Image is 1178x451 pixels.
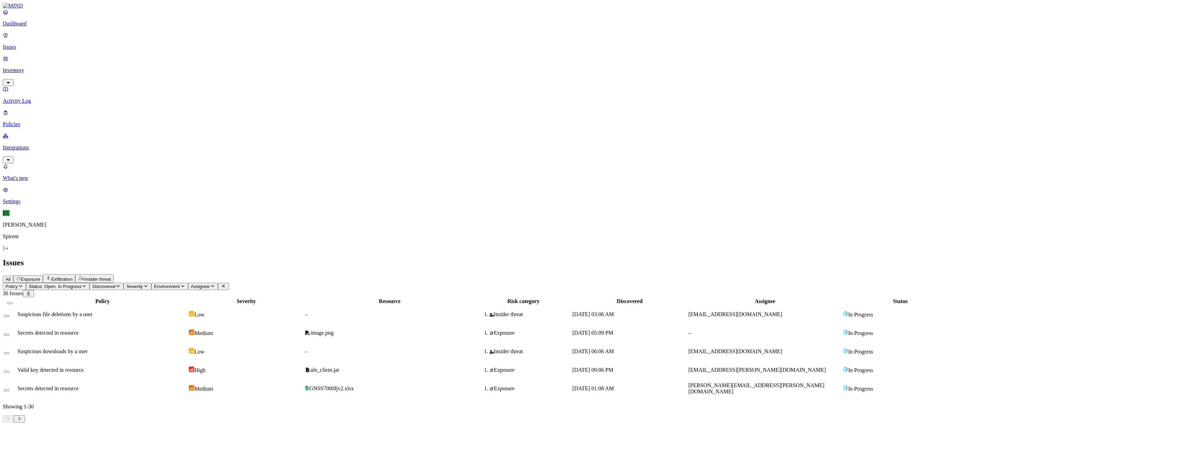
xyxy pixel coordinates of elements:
[3,233,1175,240] p: Spirent
[843,348,848,354] img: status-in-progress
[29,284,81,289] span: Status: Open, In Progress
[4,371,9,373] button: Select row
[18,385,79,391] span: Secrets detected in resource
[189,329,194,335] img: severity-medium
[573,348,614,354] span: [DATE] 06:06 AM
[194,312,204,317] span: Low
[3,144,1175,151] p: Integrations
[843,367,848,372] img: status-in-progress
[843,311,848,316] img: status-in-progress
[3,175,1175,181] p: What's new
[848,330,873,336] span: In Progress
[189,348,194,354] img: severity-low
[3,44,1175,50] p: Issues
[21,277,40,282] span: Exposure
[84,277,111,282] span: Insider threat
[18,330,79,336] span: Secrets detected in resource
[573,367,613,373] span: [DATE] 09:06 PM
[311,330,334,336] span: image.png
[688,382,824,394] span: [PERSON_NAME][EMAIL_ADDRESS][PERSON_NAME][DOMAIN_NAME]
[92,284,115,289] span: Discovered
[489,311,571,317] div: Insider threat
[3,133,1175,162] a: Integrations
[843,385,848,391] img: status-in-progress
[305,386,309,390] img: google-sheets
[489,367,571,373] div: Exposure
[194,349,204,355] span: Low
[18,367,84,373] span: Valid key detected in resource
[3,210,10,216] span: EL
[4,389,9,391] button: Select row
[194,386,213,392] span: Medium
[7,302,13,304] button: Select all
[189,385,194,391] img: severity-medium
[18,348,88,354] span: Suspicious downloads by a user
[3,222,1175,228] p: [PERSON_NAME]
[18,298,187,304] div: Policy
[311,367,339,373] span: aln_client.jar
[3,258,1175,267] h2: Issues
[3,21,1175,27] p: Dashboard
[309,385,354,391] span: GNSS7000fjv2.xlsx
[4,334,9,336] button: Select row
[189,367,194,372] img: severity-high
[305,298,474,304] div: Resource
[573,311,614,317] span: [DATE] 03:06 AM
[194,330,213,336] span: Medium
[5,277,11,282] span: All
[688,330,691,336] span: –
[3,56,1175,85] a: Inventory
[489,385,571,392] div: Exposure
[189,298,303,304] div: Severity
[573,385,614,391] span: [DATE] 01:08 AM
[3,163,1175,181] a: What's new
[3,86,1175,104] a: Activity Log
[194,367,205,373] span: High
[191,284,210,289] span: Assignee
[3,109,1175,127] a: Policies
[3,3,23,9] img: MIND
[848,312,873,317] span: In Progress
[848,367,873,373] span: In Progress
[4,352,9,354] button: Select row
[3,198,1175,205] p: Settings
[848,386,873,392] span: In Progress
[688,298,842,304] div: Assignee
[154,284,180,289] span: Environment
[4,315,9,317] button: Select row
[3,404,1175,410] p: Showing
[573,298,687,304] div: Discovered
[189,311,194,316] img: severity-low
[5,284,18,289] span: Policy
[305,311,308,317] span: –
[843,329,848,335] img: status-in-progress
[688,367,826,373] span: [EMAIL_ADDRESS][PERSON_NAME][DOMAIN_NAME]
[3,9,1175,27] a: Dashboard
[489,330,571,336] div: Exposure
[305,348,308,354] span: –
[688,311,782,317] span: [EMAIL_ADDRESS][DOMAIN_NAME]
[3,67,1175,73] p: Inventory
[843,298,958,304] div: Status
[3,187,1175,205] a: Settings
[18,311,92,317] span: Suspicious file deletions by a user
[3,32,1175,50] a: Issues
[3,121,1175,127] p: Policies
[3,3,1175,9] a: MIND
[126,284,143,289] span: Severity
[848,349,873,355] span: In Progress
[688,348,782,354] span: [EMAIL_ADDRESS][DOMAIN_NAME]
[3,290,23,296] span: 36 Issues
[3,415,1175,423] nav: Pagination
[24,404,34,409] span: 1 - 30
[489,348,571,355] div: Insider threat
[476,298,571,304] div: Risk category
[51,277,72,282] span: Exfiltration
[573,330,613,336] span: [DATE] 05:09 PM
[3,98,1175,104] p: Activity Log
